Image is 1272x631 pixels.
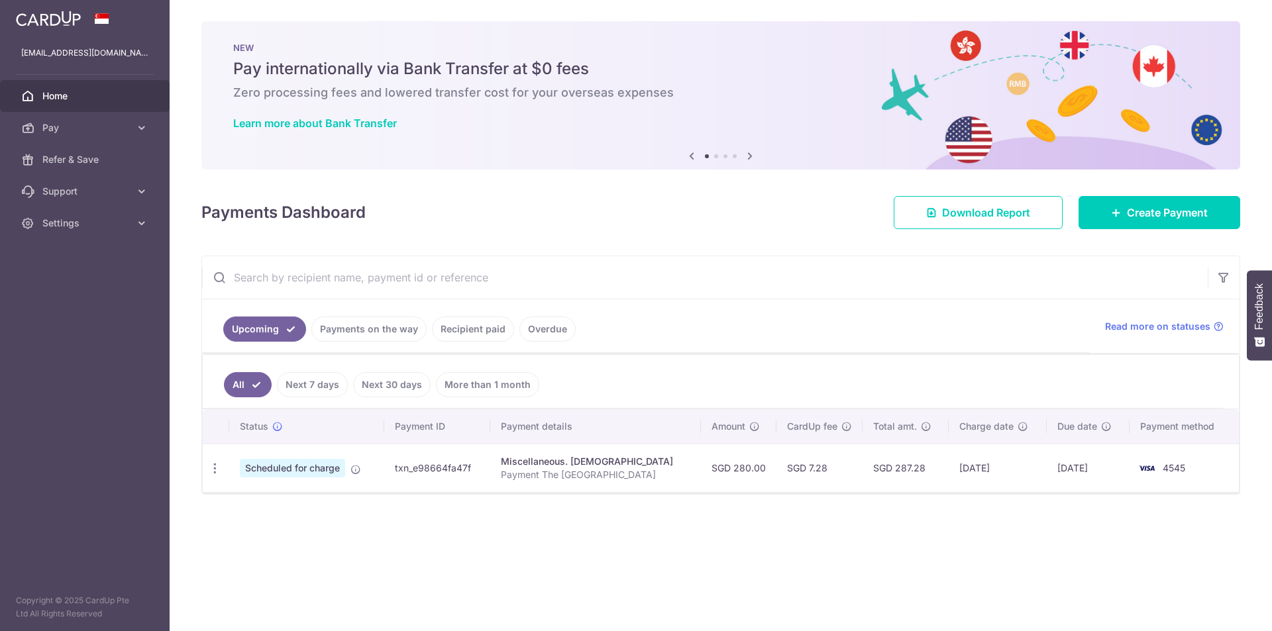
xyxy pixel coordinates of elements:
[894,196,1063,229] a: Download Report
[233,85,1208,101] h6: Zero processing fees and lowered transfer cost for your overseas expenses
[501,455,690,468] div: Miscellaneous. [DEMOGRAPHIC_DATA]
[223,316,306,342] a: Upcoming
[201,21,1240,170] img: Bank transfer banner
[240,420,268,433] span: Status
[233,117,397,130] a: Learn more about Bank Transfer
[1105,320,1224,333] a: Read more on statuses
[201,201,366,224] h4: Payments Dashboard
[712,420,745,433] span: Amount
[42,89,130,103] span: Home
[311,316,427,342] a: Payments on the way
[1105,320,1210,333] span: Read more on statuses
[42,217,130,230] span: Settings
[490,409,701,444] th: Payment details
[224,372,272,397] a: All
[432,316,514,342] a: Recipient paid
[863,444,949,492] td: SGD 287.28
[1130,409,1239,444] th: Payment method
[1057,420,1097,433] span: Due date
[1247,270,1272,360] button: Feedback - Show survey
[501,468,690,481] p: Payment The [GEOGRAPHIC_DATA]
[21,46,148,60] p: [EMAIL_ADDRESS][DOMAIN_NAME]
[240,459,345,477] span: Scheduled for charge
[233,58,1208,79] h5: Pay internationally via Bank Transfer at $0 fees
[42,185,130,198] span: Support
[384,444,490,492] td: txn_e98664fa47f
[1079,196,1240,229] a: Create Payment
[701,444,776,492] td: SGD 280.00
[436,372,539,397] a: More than 1 month
[16,11,81,26] img: CardUp
[873,420,917,433] span: Total amt.
[353,372,431,397] a: Next 30 days
[1047,444,1129,492] td: [DATE]
[519,316,576,342] a: Overdue
[202,256,1208,299] input: Search by recipient name, payment id or reference
[1163,462,1185,473] span: 4545
[42,153,130,166] span: Refer & Save
[1134,460,1160,476] img: Bank Card
[959,420,1014,433] span: Charge date
[1127,205,1208,220] span: Create Payment
[787,420,837,433] span: CardUp fee
[233,42,1208,53] p: NEW
[776,444,863,492] td: SGD 7.28
[384,409,490,444] th: Payment ID
[42,121,130,134] span: Pay
[949,444,1047,492] td: [DATE]
[277,372,348,397] a: Next 7 days
[1253,283,1265,330] span: Feedback
[942,205,1030,220] span: Download Report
